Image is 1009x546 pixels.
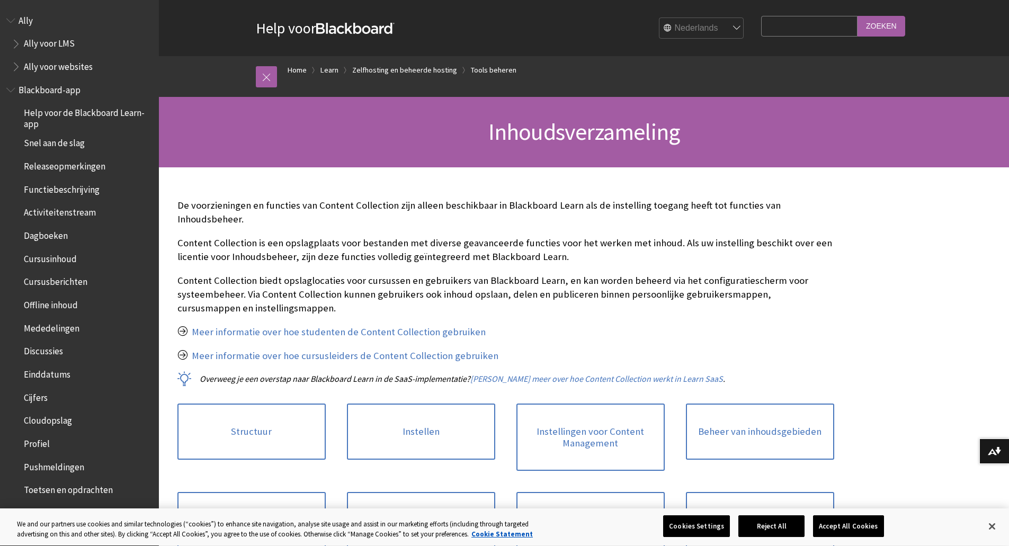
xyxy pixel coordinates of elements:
select: Site Language Selector [659,18,744,39]
button: Cookies Settings [663,515,730,538]
a: Beheer van inhoudsgebieden [686,404,834,460]
span: Profiel [24,435,50,449]
a: Meer informatie over hoe cursusleiders de Content Collection gebruiken [192,350,498,362]
span: Offline inhoud [24,296,78,310]
span: Algemene vragen [24,504,90,518]
span: Functiebeschrijving [24,181,100,195]
span: Cursusinhoud [24,250,77,264]
a: Tools beheren [471,64,516,77]
span: Discussies [24,343,63,357]
div: We and our partners use cookies and similar technologies (“cookies”) to enhance site navigation, ... [17,519,555,540]
span: Activiteitenstream [24,204,96,218]
p: Content Collection biedt opslaglocaties voor cursussen en gebruikers van Blackboard Learn, en kan... [177,274,834,316]
p: Content Collection is een opslagplaats voor bestanden met diverse geavanceerde functies voor het ... [177,236,834,264]
span: Blackboard-app [19,81,81,95]
button: Close [980,515,1004,538]
nav: Book outline for Anthology Ally Help [6,12,153,76]
a: More information about your privacy, opens in a new tab [471,530,533,539]
span: Ally voor LMS [24,35,75,49]
a: Meer informatie over hoe studenten de Content Collection gebruiken [192,326,486,338]
a: Home [288,64,307,77]
a: Instellingen voor Content Management [516,404,665,471]
span: Cijfers [24,389,48,403]
span: Toetsen en opdrachten [24,481,113,496]
span: Inhoudsverzameling [488,117,680,146]
a: Learn [320,64,338,77]
a: Instellen [347,404,495,460]
a: Zelfhosting en beheerde hosting [352,64,457,77]
span: Releaseopmerkingen [24,157,105,172]
span: Ally [19,12,33,26]
span: Ally voor websites [24,58,93,72]
a: Help voorBlackboard [256,19,395,38]
a: Structuur [177,404,326,460]
p: Overweeg je een overstap naar Blackboard Learn in de SaaS-implementatie? . [177,373,834,384]
button: Reject All [738,515,805,538]
span: Einddatums [24,365,70,380]
input: Zoeken [858,16,905,37]
span: Pushmeldingen [24,458,84,472]
span: Cursusberichten [24,273,87,288]
span: Mededelingen [24,319,79,334]
span: Help voor de Blackboard Learn-app [24,104,151,129]
span: Cloudopslag [24,412,72,426]
span: Snel aan de slag [24,135,85,149]
a: [PERSON_NAME] meer over hoe Content Collection werkt in Learn SaaS [470,373,723,384]
span: Dagboeken [24,227,68,241]
strong: Blackboard [316,23,395,34]
p: De voorzieningen en functies van Content Collection zijn alleen beschikbaar in Blackboard Learn a... [177,199,834,226]
button: Accept All Cookies [813,515,883,538]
